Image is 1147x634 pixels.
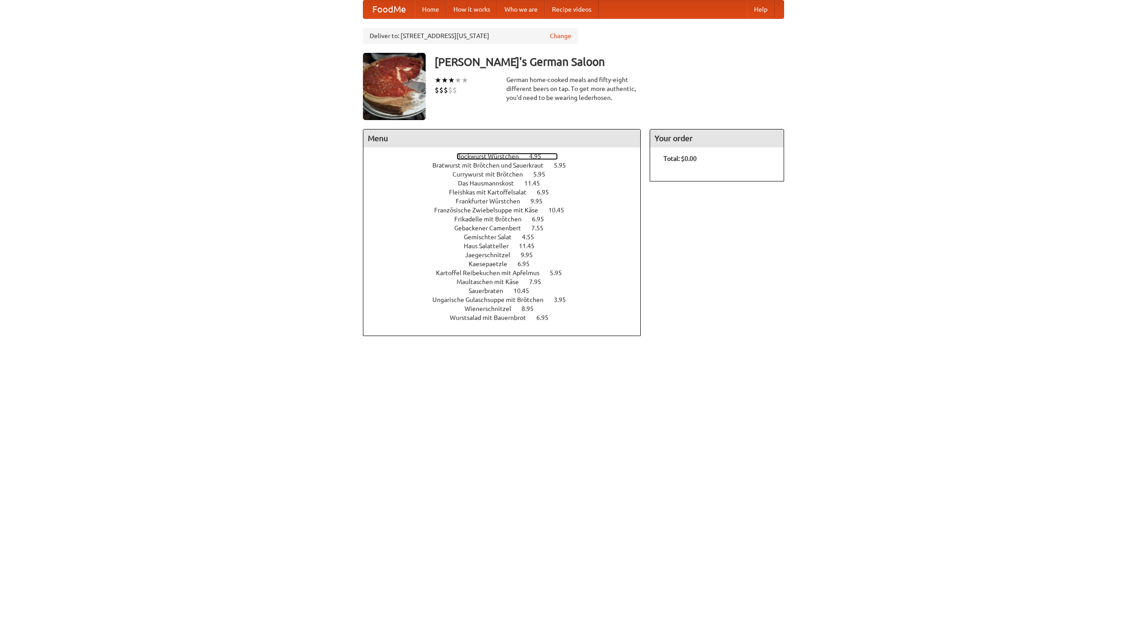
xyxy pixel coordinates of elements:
[536,314,557,321] span: 6.95
[513,287,538,294] span: 10.45
[456,198,529,205] span: Frankfurter Würstchen
[363,129,640,147] h4: Menu
[664,155,697,162] b: Total: $0.00
[522,233,543,241] span: 4.55
[450,314,535,321] span: Wurstsalad mit Bauernbrot
[524,180,549,187] span: 11.45
[469,287,546,294] a: Sauerbraten 10.45
[530,198,552,205] span: 9.95
[432,162,582,169] a: Bratwurst mit Brötchen und Sauerkraut 5.95
[446,0,497,18] a: How it works
[522,305,543,312] span: 8.95
[453,171,562,178] a: Currywurst mit Brötchen 5.95
[448,85,453,95] li: $
[455,75,461,85] li: ★
[457,153,528,160] span: Bockwurst Würstchen
[517,260,539,267] span: 6.95
[436,269,578,276] a: Kartoffel Reibekuchen mit Apfelmus 5.95
[457,278,558,285] a: Maultaschen mit Käse 7.95
[531,224,552,232] span: 7.55
[747,0,775,18] a: Help
[521,251,542,259] span: 9.95
[529,153,550,160] span: 4.95
[465,251,519,259] span: Jaegerschnitzel
[506,75,641,102] div: German home-cooked meals and fifty-eight different beers on tap. To get more authentic, you'd nee...
[465,305,550,312] a: Wienerschnitzel 8.95
[449,189,535,196] span: Fleishkas mit Kartoffelsalat
[448,75,455,85] li: ★
[519,242,543,250] span: 11.45
[464,242,517,250] span: Haus Salatteller
[415,0,446,18] a: Home
[537,189,558,196] span: 6.95
[469,260,516,267] span: Kaesepaetzle
[464,242,551,250] a: Haus Salatteller 11.45
[650,129,784,147] h4: Your order
[454,224,560,232] a: Gebackener Camenbert 7.55
[453,171,532,178] span: Currywurst mit Brötchen
[554,296,575,303] span: 3.95
[550,269,571,276] span: 5.95
[469,260,546,267] a: Kaesepaetzle 6.95
[432,162,552,169] span: Bratwurst mit Brötchen und Sauerkraut
[439,85,444,95] li: $
[454,216,530,223] span: Frikadelle mit Brötchen
[554,162,575,169] span: 5.95
[456,198,559,205] a: Frankfurter Würstchen 9.95
[461,75,468,85] li: ★
[363,53,426,120] img: angular.jpg
[533,171,554,178] span: 5.95
[453,85,457,95] li: $
[464,233,551,241] a: Gemischter Salat 4.55
[458,180,556,187] a: Das Hausmannskost 11.45
[435,85,439,95] li: $
[449,189,565,196] a: Fleishkas mit Kartoffelsalat 6.95
[454,224,530,232] span: Gebackener Camenbert
[434,207,547,214] span: Französische Zwiebelsuppe mit Käse
[545,0,599,18] a: Recipe videos
[363,0,415,18] a: FoodMe
[435,75,441,85] li: ★
[454,216,561,223] a: Frikadelle mit Brötchen 6.95
[444,85,448,95] li: $
[497,0,545,18] a: Who we are
[465,251,549,259] a: Jaegerschnitzel 9.95
[464,233,521,241] span: Gemischter Salat
[529,278,550,285] span: 7.95
[532,216,553,223] span: 6.95
[465,305,520,312] span: Wienerschnitzel
[434,207,581,214] a: Französische Zwiebelsuppe mit Käse 10.45
[457,278,528,285] span: Maultaschen mit Käse
[441,75,448,85] li: ★
[548,207,573,214] span: 10.45
[450,314,565,321] a: Wurstsalad mit Bauernbrot 6.95
[363,28,578,44] div: Deliver to: [STREET_ADDRESS][US_STATE]
[469,287,512,294] span: Sauerbraten
[432,296,582,303] a: Ungarische Gulaschsuppe mit Brötchen 3.95
[435,53,784,71] h3: [PERSON_NAME]'s German Saloon
[458,180,523,187] span: Das Hausmannskost
[457,153,558,160] a: Bockwurst Würstchen 4.95
[550,31,571,40] a: Change
[436,269,548,276] span: Kartoffel Reibekuchen mit Apfelmus
[432,296,552,303] span: Ungarische Gulaschsuppe mit Brötchen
